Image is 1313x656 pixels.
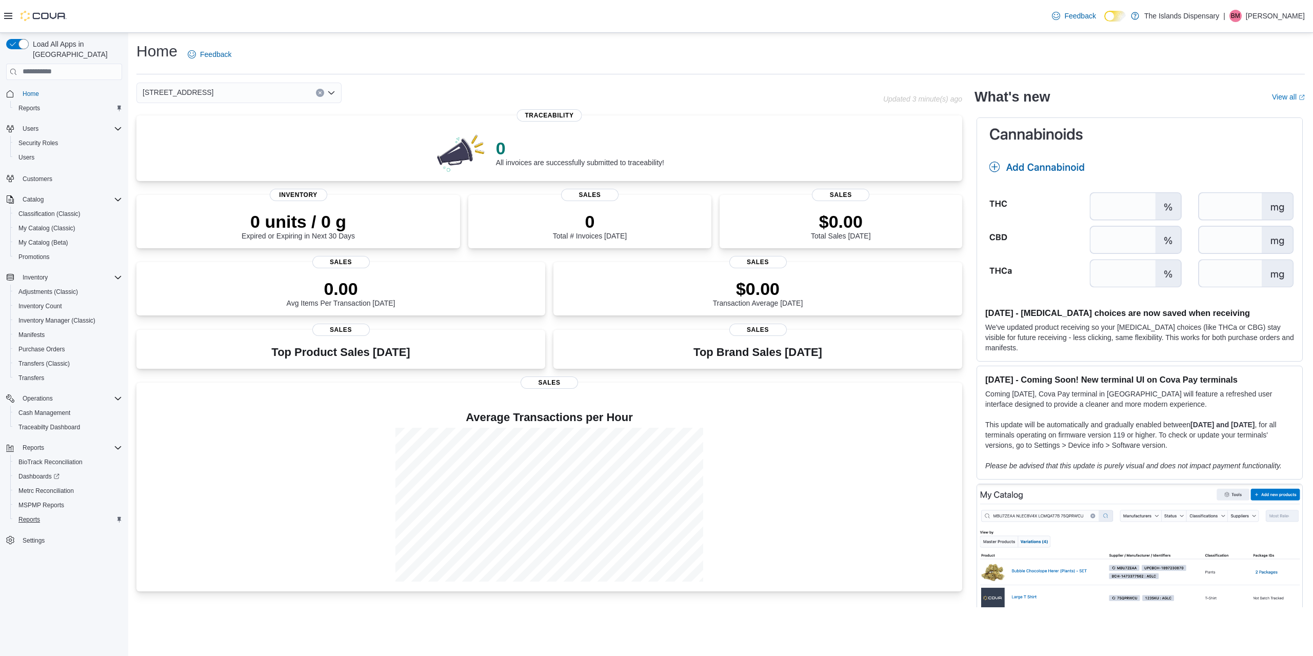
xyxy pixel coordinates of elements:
[18,253,50,261] span: Promotions
[14,102,122,114] span: Reports
[18,123,122,135] span: Users
[327,89,335,97] button: Open list of options
[1048,6,1100,26] a: Feedback
[14,151,38,164] a: Users
[18,172,122,185] span: Customers
[521,376,578,389] span: Sales
[18,442,48,454] button: Reports
[287,279,395,307] div: Avg Items Per Transaction [DATE]
[2,122,126,136] button: Users
[14,421,84,433] a: Traceabilty Dashboard
[10,498,126,512] button: MSPMP Reports
[242,211,355,240] div: Expired or Expiring in Next 30 Days
[14,407,74,419] a: Cash Management
[434,132,488,173] img: 0
[14,329,49,341] a: Manifests
[14,286,122,298] span: Adjustments (Classic)
[18,88,43,100] a: Home
[18,87,122,100] span: Home
[14,137,122,149] span: Security Roles
[271,346,410,359] h3: Top Product Sales [DATE]
[561,189,619,201] span: Sales
[496,138,664,158] p: 0
[18,374,44,382] span: Transfers
[10,484,126,498] button: Metrc Reconciliation
[14,407,122,419] span: Cash Management
[270,189,327,201] span: Inventory
[10,469,126,484] a: Dashboards
[136,41,177,62] h1: Home
[18,472,59,481] span: Dashboards
[985,322,1294,353] p: We've updated product receiving so your [MEDICAL_DATA] choices (like THCa or CBG) stay visible fo...
[14,300,66,312] a: Inventory Count
[14,499,122,511] span: MSPMP Reports
[18,193,122,206] span: Catalog
[18,392,122,405] span: Operations
[18,458,83,466] span: BioTrack Reconciliation
[10,250,126,264] button: Promotions
[812,189,869,201] span: Sales
[18,487,74,495] span: Metrc Reconciliation
[1231,10,1240,22] span: BM
[14,208,85,220] a: Classification (Classic)
[14,372,48,384] a: Transfers
[14,314,122,327] span: Inventory Manager (Classic)
[145,411,954,424] h4: Average Transactions per Hour
[713,279,803,307] div: Transaction Average [DATE]
[553,211,627,232] p: 0
[2,192,126,207] button: Catalog
[14,357,74,370] a: Transfers (Classic)
[14,456,122,468] span: BioTrack Reconciliation
[10,313,126,328] button: Inventory Manager (Classic)
[2,391,126,406] button: Operations
[14,222,79,234] a: My Catalog (Classic)
[10,299,126,313] button: Inventory Count
[14,137,62,149] a: Security Roles
[1104,11,1126,22] input: Dark Mode
[1299,94,1305,101] svg: External link
[10,328,126,342] button: Manifests
[14,343,69,355] a: Purchase Orders
[14,357,122,370] span: Transfers (Classic)
[10,207,126,221] button: Classification (Classic)
[1190,421,1255,429] strong: [DATE] and [DATE]
[14,222,122,234] span: My Catalog (Classic)
[14,236,122,249] span: My Catalog (Beta)
[14,314,100,327] a: Inventory Manager (Classic)
[200,49,231,59] span: Feedback
[18,288,78,296] span: Adjustments (Classic)
[985,308,1294,318] h3: [DATE] - [MEDICAL_DATA] choices are now saved when receiving
[10,342,126,356] button: Purchase Orders
[184,44,235,65] a: Feedback
[811,211,870,232] p: $0.00
[23,273,48,282] span: Inventory
[14,286,82,298] a: Adjustments (Classic)
[14,513,122,526] span: Reports
[14,513,44,526] a: Reports
[2,171,126,186] button: Customers
[23,175,52,183] span: Customers
[18,316,95,325] span: Inventory Manager (Classic)
[14,485,122,497] span: Metrc Reconciliation
[18,515,40,524] span: Reports
[29,39,122,59] span: Load All Apps in [GEOGRAPHIC_DATA]
[18,345,65,353] span: Purchase Orders
[10,101,126,115] button: Reports
[242,211,355,232] p: 0 units / 0 g
[883,95,962,103] p: Updated 3 minute(s) ago
[14,421,122,433] span: Traceabilty Dashboard
[18,210,81,218] span: Classification (Classic)
[23,195,44,204] span: Catalog
[10,136,126,150] button: Security Roles
[18,360,70,368] span: Transfers (Classic)
[18,392,57,405] button: Operations
[312,256,370,268] span: Sales
[21,11,67,21] img: Cova
[6,82,122,574] nav: Complex example
[14,251,54,263] a: Promotions
[23,90,39,98] span: Home
[18,409,70,417] span: Cash Management
[18,271,52,284] button: Inventory
[1246,10,1305,22] p: [PERSON_NAME]
[18,302,62,310] span: Inventory Count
